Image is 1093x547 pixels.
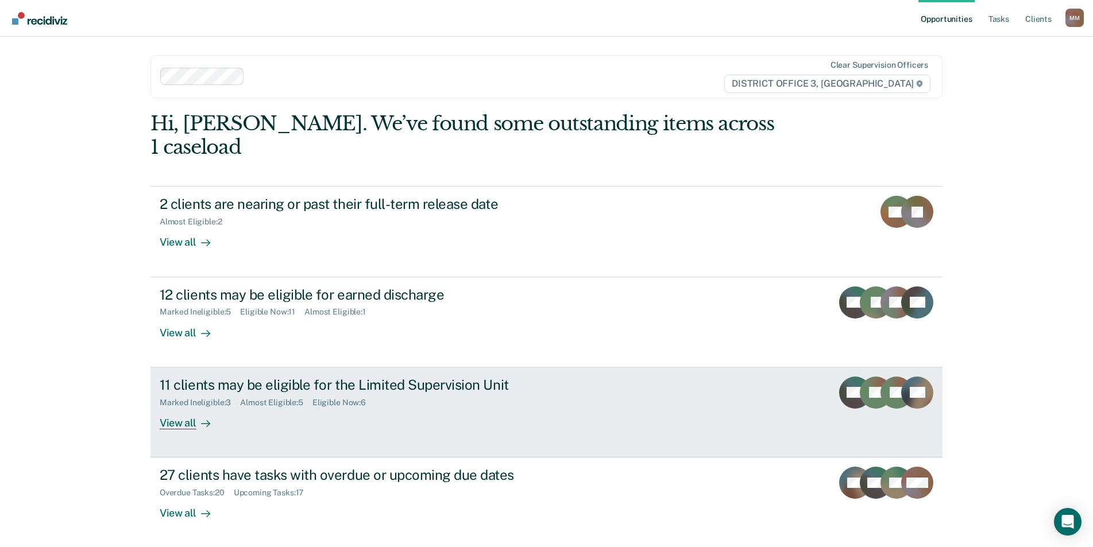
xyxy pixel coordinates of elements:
div: 27 clients have tasks with overdue or upcoming due dates [160,467,563,483]
div: 11 clients may be eligible for the Limited Supervision Unit [160,377,563,393]
div: View all [160,317,224,339]
div: Almost Eligible : 2 [160,217,231,227]
div: 2 clients are nearing or past their full-term release date [160,196,563,212]
div: M M [1065,9,1084,27]
a: 2 clients are nearing or past their full-term release dateAlmost Eligible:2View all [150,186,943,277]
div: Clear supervision officers [831,60,928,70]
div: View all [160,227,224,249]
span: DISTRICT OFFICE 3, [GEOGRAPHIC_DATA] [724,75,930,93]
button: Profile dropdown button [1065,9,1084,27]
div: Eligible Now : 6 [312,398,375,408]
div: Almost Eligible : 5 [240,398,312,408]
div: Marked Ineligible : 3 [160,398,240,408]
div: View all [160,498,224,520]
div: Hi, [PERSON_NAME]. We’ve found some outstanding items across 1 caseload [150,112,784,159]
div: Open Intercom Messenger [1054,508,1082,536]
div: Overdue Tasks : 20 [160,488,234,498]
div: View all [160,407,224,429]
div: Upcoming Tasks : 17 [234,488,314,498]
img: Recidiviz [12,12,67,25]
a: 11 clients may be eligible for the Limited Supervision UnitMarked Ineligible:3Almost Eligible:5El... [150,367,943,457]
div: Eligible Now : 11 [240,307,304,317]
div: Marked Ineligible : 5 [160,307,240,317]
div: 12 clients may be eligible for earned discharge [160,286,563,303]
a: 12 clients may be eligible for earned dischargeMarked Ineligible:5Eligible Now:11Almost Eligible:... [150,277,943,367]
div: Almost Eligible : 1 [304,307,375,317]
